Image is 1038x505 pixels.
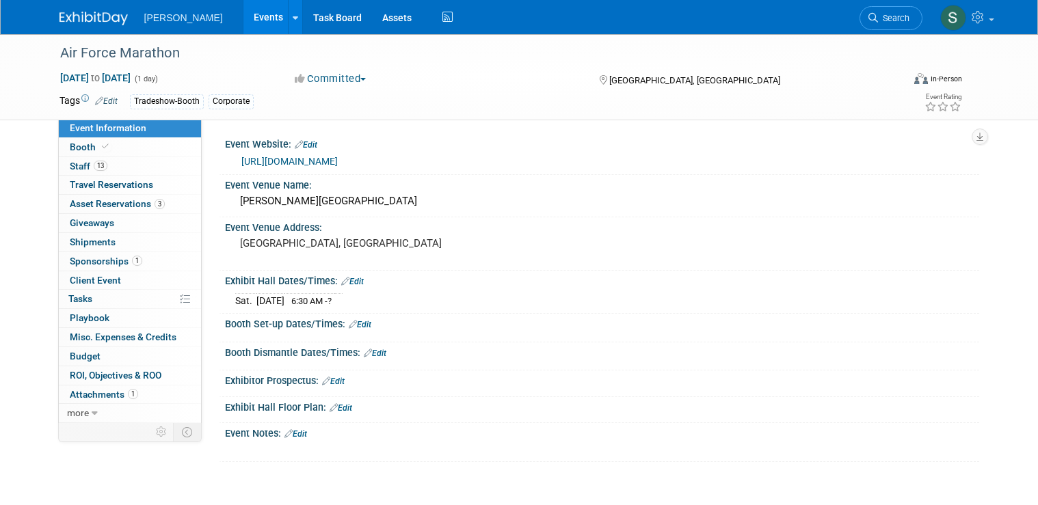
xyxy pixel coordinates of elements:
a: Shipments [59,233,201,251]
span: [PERSON_NAME] [144,12,223,23]
span: Search [878,13,909,23]
img: Format-Inperson.png [914,73,928,84]
span: 1 [132,256,142,266]
a: more [59,404,201,422]
span: Sponsorships [70,256,142,267]
td: Sat. [235,294,256,308]
a: Staff13 [59,157,201,176]
a: Giveaways [59,214,201,232]
span: more [67,407,89,418]
span: [DATE] [DATE] [59,72,131,84]
a: Edit [95,96,118,106]
div: Exhibit Hall Dates/Times: [225,271,979,288]
span: ROI, Objectives & ROO [70,370,161,381]
a: Attachments1 [59,385,201,404]
div: Event Format [829,71,962,92]
div: Exhibit Hall Floor Plan: [225,397,979,415]
a: Edit [295,140,317,150]
button: Committed [290,72,371,86]
span: Staff [70,161,107,172]
span: Giveaways [70,217,114,228]
div: Event Rating [924,94,961,100]
pre: [GEOGRAPHIC_DATA], [GEOGRAPHIC_DATA] [240,237,524,249]
div: Exhibitor Prospectus: [225,370,979,388]
div: Event Venue Address: [225,217,979,234]
div: Air Force Marathon [55,41,886,66]
a: ROI, Objectives & ROO [59,366,201,385]
div: Event Website: [225,134,979,152]
span: 3 [155,199,165,209]
a: Edit [284,429,307,439]
span: Attachments [70,389,138,400]
a: [URL][DOMAIN_NAME] [241,156,338,167]
a: Budget [59,347,201,366]
span: Shipments [70,236,116,247]
span: Budget [70,351,101,361]
a: Booth [59,138,201,156]
td: Tags [59,94,118,109]
a: Edit [322,377,345,386]
td: [DATE] [256,294,284,308]
div: Event Notes: [225,423,979,441]
span: 13 [94,161,107,171]
span: ? [328,296,332,306]
span: 6:30 AM - [291,296,332,306]
a: Event Information [59,119,201,137]
a: Misc. Expenses & Credits [59,328,201,346]
span: [GEOGRAPHIC_DATA], [GEOGRAPHIC_DATA] [609,75,780,85]
span: Asset Reservations [70,198,165,209]
a: Asset Reservations3 [59,195,201,213]
span: Booth [70,141,111,152]
span: Playbook [70,312,109,323]
div: Tradeshow-Booth [130,94,204,109]
td: Toggle Event Tabs [173,423,201,441]
div: Event Venue Name: [225,175,979,192]
span: Misc. Expenses & Credits [70,331,176,342]
a: Travel Reservations [59,176,201,194]
div: Booth Dismantle Dates/Times: [225,342,979,360]
a: Client Event [59,271,201,290]
a: Sponsorships1 [59,252,201,271]
a: Edit [330,403,352,413]
td: Personalize Event Tab Strip [150,423,174,441]
span: 1 [128,389,138,399]
a: Edit [341,277,364,286]
div: Corporate [209,94,254,109]
span: to [89,72,102,83]
div: Booth Set-up Dates/Times: [225,314,979,331]
a: Playbook [59,309,201,327]
img: Sharon Aurelio [940,5,966,31]
div: [PERSON_NAME][GEOGRAPHIC_DATA] [235,191,969,212]
span: Travel Reservations [70,179,153,190]
span: (1 day) [133,74,158,83]
a: Tasks [59,290,201,308]
span: Client Event [70,275,121,286]
img: ExhibitDay [59,12,128,25]
a: Edit [349,320,371,329]
span: Event Information [70,122,146,133]
a: Search [860,6,922,30]
a: Edit [364,349,386,358]
span: Tasks [68,293,92,304]
div: In-Person [930,74,962,84]
i: Booth reservation complete [102,143,109,150]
